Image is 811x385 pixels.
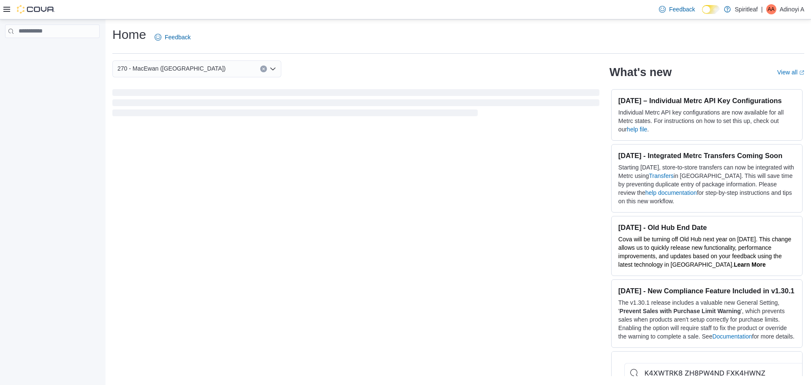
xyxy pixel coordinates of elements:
[117,63,226,74] span: 270 - MacEwan ([GEOGRAPHIC_DATA])
[656,1,698,18] a: Feedback
[768,4,775,14] span: AA
[735,4,758,14] p: Spiritleaf
[618,163,795,205] p: Starting [DATE], store-to-store transfers can now be integrated with Metrc using in [GEOGRAPHIC_D...
[618,298,795,341] p: The v1.30.1 release includes a valuable new General Setting, ' ', which prevents sales when produ...
[610,66,672,79] h2: What's new
[260,66,267,72] button: Clear input
[618,287,795,295] h3: [DATE] - New Compliance Feature Included in v1.30.1
[669,5,695,14] span: Feedback
[766,4,776,14] div: Adinoyi A
[649,172,674,179] a: Transfers
[269,66,276,72] button: Open list of options
[620,308,741,314] strong: Prevent Sales with Purchase Limit Warning
[799,70,804,75] svg: External link
[112,91,599,118] span: Loading
[734,261,765,268] a: Learn More
[777,69,804,76] a: View allExternal link
[712,333,752,340] a: Documentation
[645,189,697,196] a: help documentation
[702,5,720,14] input: Dark Mode
[5,40,100,60] nav: Complex example
[165,33,191,41] span: Feedback
[618,223,795,232] h3: [DATE] - Old Hub End Date
[618,236,791,268] span: Cova will be turning off Old Hub next year on [DATE]. This change allows us to quickly release ne...
[627,126,647,133] a: help file
[618,108,795,134] p: Individual Metrc API key configurations are now available for all Metrc states. For instructions ...
[112,26,146,43] h1: Home
[17,5,55,14] img: Cova
[151,29,194,46] a: Feedback
[761,4,763,14] p: |
[618,96,795,105] h3: [DATE] – Individual Metrc API Key Configurations
[780,4,804,14] p: Adinoyi A
[618,151,795,160] h3: [DATE] - Integrated Metrc Transfers Coming Soon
